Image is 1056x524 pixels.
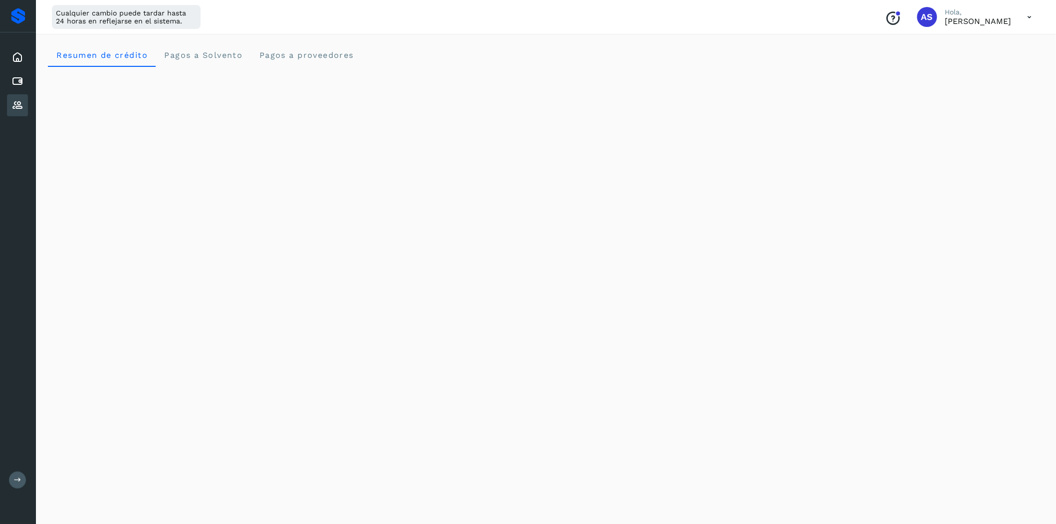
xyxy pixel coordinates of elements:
[7,94,28,116] div: Proveedores
[945,8,1012,16] p: Hola,
[7,70,28,92] div: Cuentas por pagar
[259,50,354,60] span: Pagos a proveedores
[164,50,243,60] span: Pagos a Solvento
[56,50,148,60] span: Resumen de crédito
[52,5,201,29] div: Cualquier cambio puede tardar hasta 24 horas en reflejarse en el sistema.
[945,16,1012,26] p: Antonio Soto Torres
[7,46,28,68] div: Inicio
